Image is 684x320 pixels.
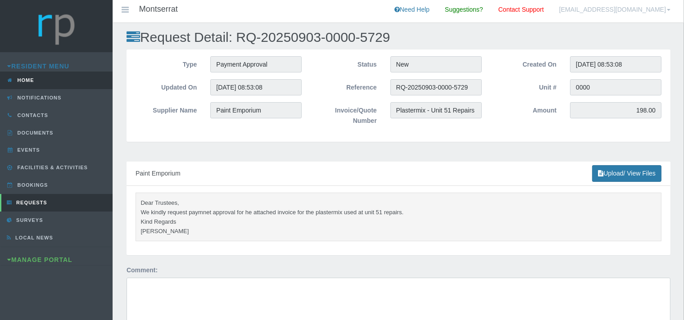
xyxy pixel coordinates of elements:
[7,256,72,263] a: Manage Portal
[127,30,670,45] h2: Request Detail: RQ-20250903-0000-5729
[13,235,53,240] span: Local News
[127,162,670,186] div: Paint Emporium
[129,102,204,116] label: Supplier Name
[129,56,204,70] label: Type
[489,79,563,93] label: Unit #
[15,113,48,118] span: Contacts
[14,200,47,205] span: Requests
[139,5,178,14] h4: Montserrat
[14,217,43,223] span: Surveys
[592,165,661,182] a: Upload/ View Files
[308,79,383,93] label: Reference
[15,182,48,188] span: Bookings
[7,63,69,70] a: Resident Menu
[489,56,563,70] label: Created On
[15,95,62,100] span: Notifications
[136,193,661,241] pre: Dear Trustees, We kindly request paymnet approval for he attached invoice for the plastermix used...
[15,147,40,153] span: Events
[308,56,383,70] label: Status
[308,102,383,126] label: Invoice/Quote Number
[489,102,563,116] label: Amount
[15,130,54,135] span: Documents
[15,77,34,83] span: Home
[129,79,204,93] label: Updated On
[15,165,88,170] span: Facilities & Activities
[127,265,158,275] label: Comment:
